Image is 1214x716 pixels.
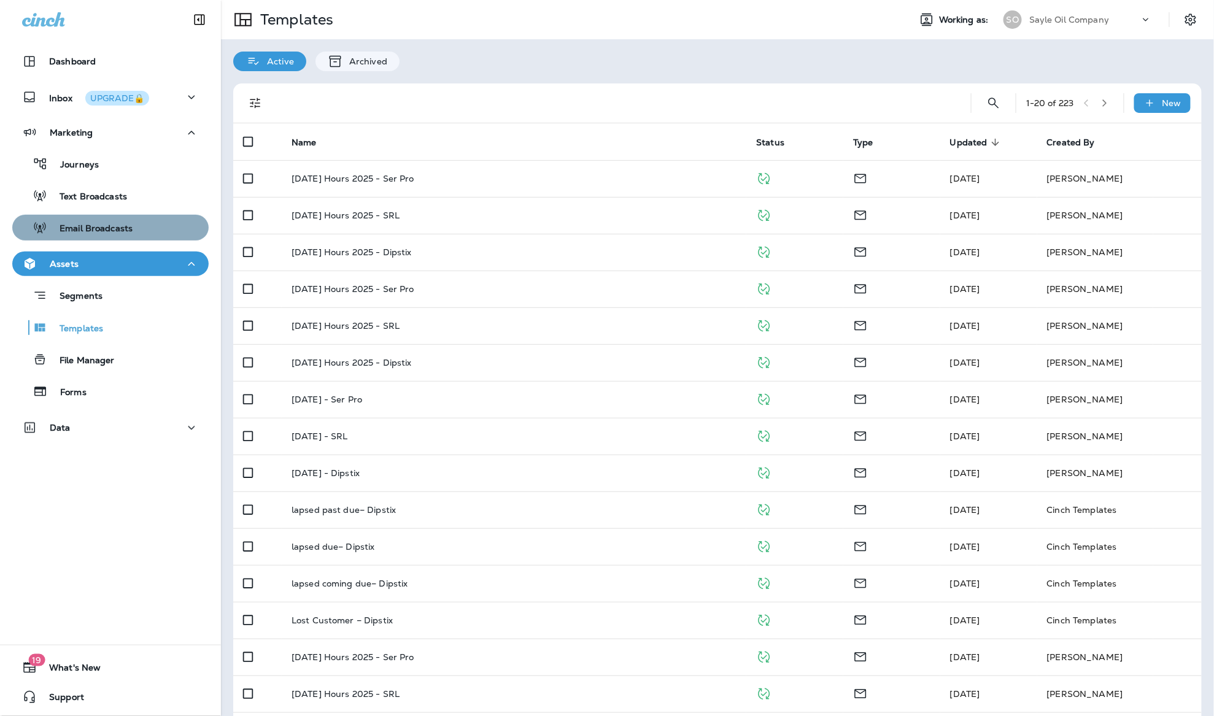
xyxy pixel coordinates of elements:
p: [DATE] Hours 2025 - Ser Pro [292,652,414,662]
p: Inbox [49,91,149,104]
span: Email [853,577,868,588]
span: Eluwa Monday [950,578,980,589]
td: Cinch Templates [1037,491,1202,528]
button: Collapse Sidebar [182,7,217,32]
td: [PERSON_NAME] [1037,418,1202,455]
p: Active [261,56,294,66]
button: Text Broadcasts [12,183,209,209]
p: [DATE] Hours 2025 - SRL [292,210,400,220]
td: Cinch Templates [1037,528,1202,565]
button: Dashboard [12,49,209,74]
p: Assets [50,259,79,269]
span: Rachel Sykes [950,247,980,258]
p: lapsed past due– Dipstix [292,505,396,515]
span: Published [756,245,771,256]
p: Segments [47,291,102,303]
p: Templates [255,10,333,29]
p: Templates [47,323,103,335]
span: Published [756,577,771,588]
button: Email Broadcasts [12,215,209,241]
td: Cinch Templates [1037,602,1202,639]
button: Forms [12,379,209,404]
span: Rachel Sykes [950,394,980,405]
p: [DATE] Hours 2025 - Dipstix [292,247,412,257]
span: Status [756,137,784,148]
p: Archived [343,56,387,66]
span: Published [756,503,771,514]
td: [PERSON_NAME] [1037,639,1202,676]
span: Published [756,429,771,441]
button: Filters [243,91,268,115]
span: 19 [28,654,45,666]
span: Email [853,393,868,404]
p: Journeys [48,160,99,171]
td: [PERSON_NAME] [1037,307,1202,344]
span: Eluwa Monday [950,541,980,552]
td: Cinch Templates [1037,565,1202,602]
span: Name [292,137,333,148]
p: [DATE] - Ser Pro [292,395,362,404]
p: lapsed due– Dipstix [292,542,375,552]
p: [DATE] Hours 2025 - SRL [292,321,400,331]
span: Rachel Sykes [950,688,980,699]
button: Data [12,415,209,440]
span: Email [853,429,868,441]
td: [PERSON_NAME] [1037,455,1202,491]
p: [DATE] - Dipstix [292,468,360,478]
p: Sayle Oil Company [1029,15,1109,25]
p: [DATE] Hours 2025 - Dipstix [292,358,412,368]
td: [PERSON_NAME] [1037,381,1202,418]
button: Support [12,685,209,709]
span: Rachel Sykes [950,652,980,663]
button: Marketing [12,120,209,145]
span: Name [292,137,317,148]
button: Search Templates [981,91,1006,115]
span: Published [756,650,771,661]
p: Email Broadcasts [47,223,133,235]
span: Email [853,245,868,256]
button: Assets [12,252,209,276]
button: UPGRADE🔒 [85,91,149,106]
p: [DATE] Hours 2025 - SRL [292,689,400,699]
span: Email [853,503,868,514]
span: Published [756,540,771,551]
span: Updated [950,137,1003,148]
span: Published [756,466,771,477]
button: Settings [1180,9,1202,31]
span: Email [853,650,868,661]
span: Email [853,172,868,183]
span: Email [853,687,868,698]
span: Created By [1047,137,1095,148]
p: lapsed coming due– Dipstix [292,579,408,588]
span: Eluwa Monday [950,615,980,626]
span: Support [37,692,84,707]
button: Segments [12,282,209,309]
td: [PERSON_NAME] [1037,344,1202,381]
button: 19What's New [12,655,209,680]
span: Type [853,137,873,148]
span: Created By [1047,137,1111,148]
span: Email [853,614,868,625]
span: Working as: [939,15,991,25]
p: Lost Customer – Dipstix [292,615,393,625]
span: Email [853,209,868,220]
span: Rachel Sykes [950,173,980,184]
p: Forms [48,387,87,399]
p: File Manager [47,355,115,367]
span: Rachel Sykes [950,468,980,479]
span: Rachel Sykes [950,357,980,368]
p: [DATE] Hours 2025 - Ser Pro [292,174,414,183]
span: Rachel Sykes [950,431,980,442]
span: Eluwa Monday [950,504,980,515]
span: Email [853,466,868,477]
span: Rachel Sykes [950,283,980,294]
div: 1 - 20 of 223 [1026,98,1074,108]
button: File Manager [12,347,209,372]
button: Journeys [12,151,209,177]
span: Published [756,614,771,625]
p: [DATE] - SRL [292,431,348,441]
span: Status [756,137,800,148]
span: Published [756,319,771,330]
span: Published [756,356,771,367]
button: Templates [12,315,209,341]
